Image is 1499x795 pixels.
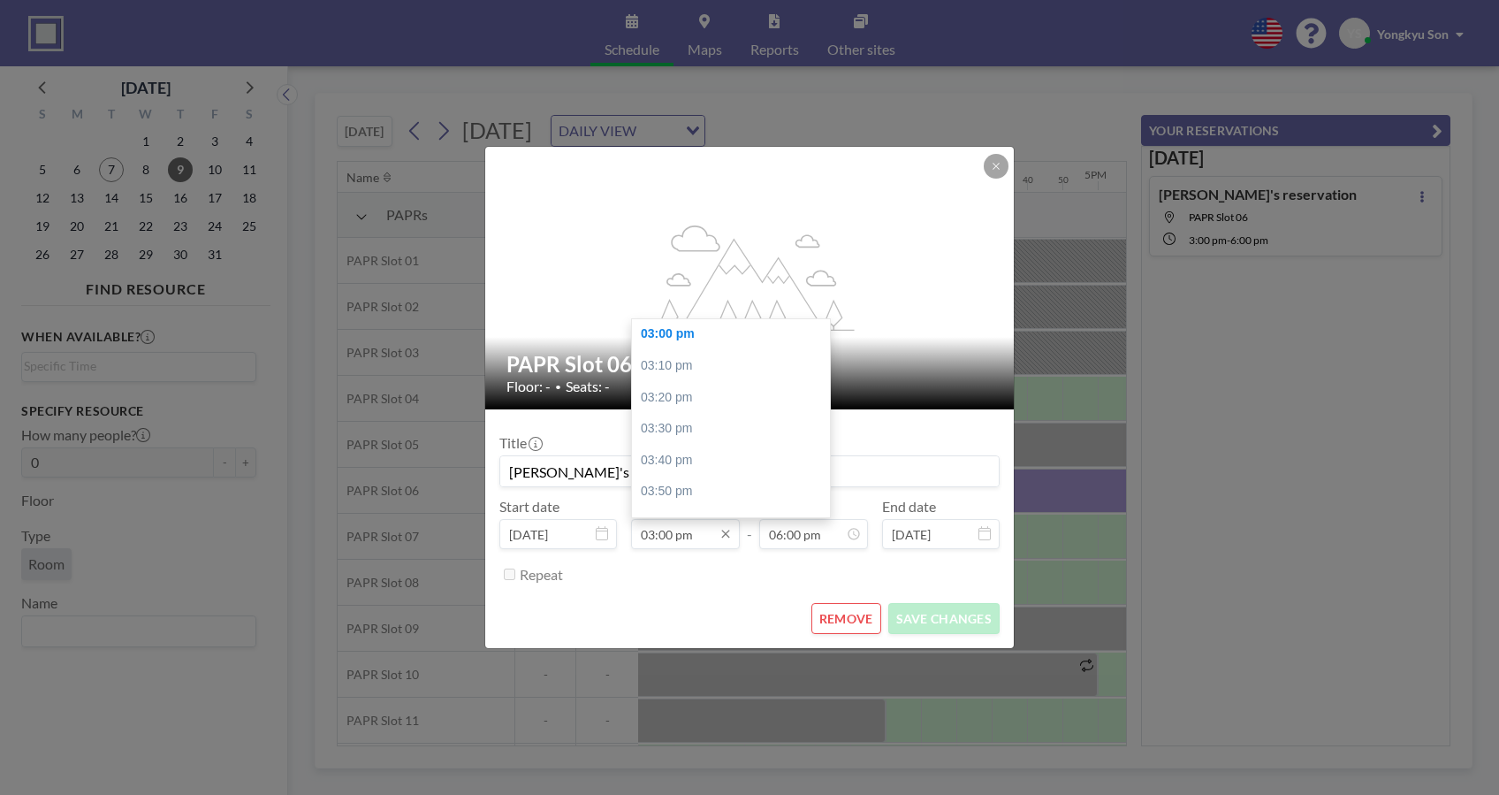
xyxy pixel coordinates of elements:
button: REMOVE [811,603,881,634]
div: 03:00 pm [632,318,841,350]
span: • [555,380,561,394]
div: 03:50 pm [632,476,841,508]
label: Start date [499,498,559,516]
input: (No title) [500,456,999,486]
g: flex-grow: 1.2; [646,224,855,330]
span: - [747,504,752,543]
button: SAVE CHANGES [888,603,1000,634]
div: 04:00 pm [632,508,841,539]
span: Floor: - [506,378,551,395]
div: 03:20 pm [632,382,841,414]
div: 03:10 pm [632,350,841,382]
label: Repeat [520,566,563,584]
label: Title [499,434,541,452]
div: 03:40 pm [632,445,841,477]
span: Seats: - [566,378,610,395]
div: 03:30 pm [632,413,841,445]
h2: PAPR Slot 06 [506,351,994,378]
label: End date [882,498,936,516]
